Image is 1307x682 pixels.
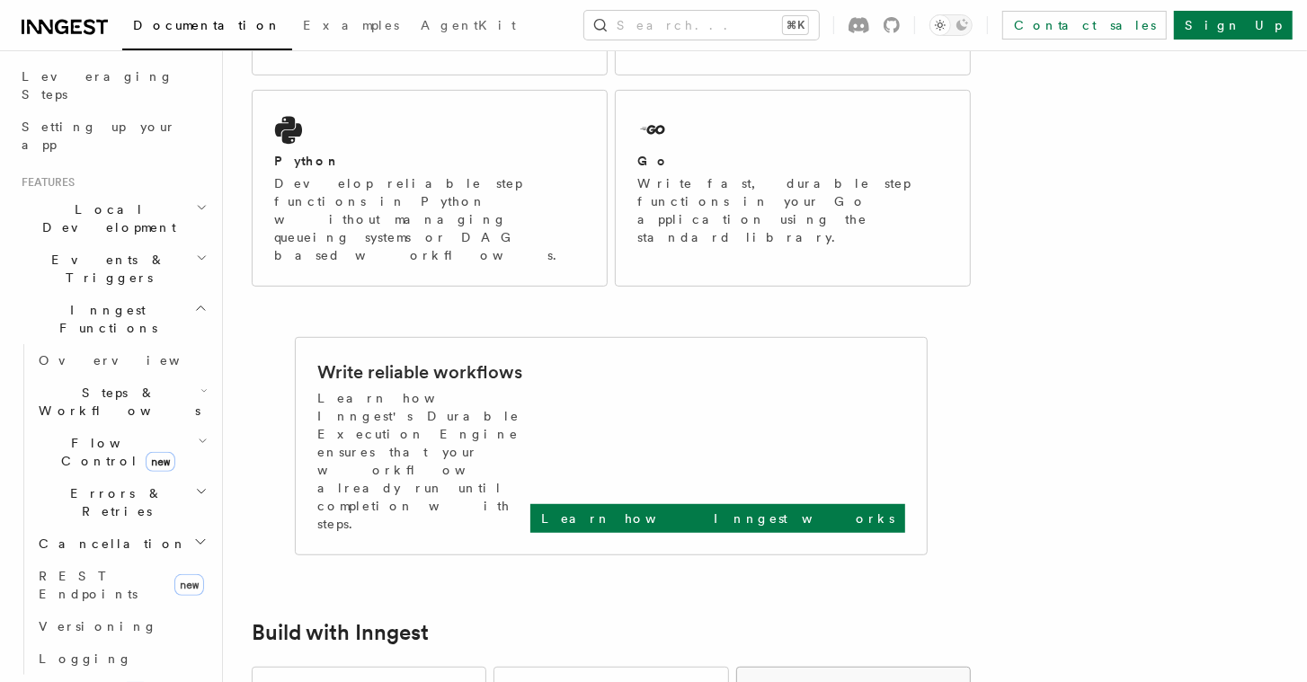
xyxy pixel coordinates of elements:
a: Build with Inngest [252,620,429,645]
a: REST Endpointsnew [31,560,211,610]
span: Documentation [133,18,281,32]
h2: Write reliable workflows [317,359,522,385]
p: Learn how Inngest's Durable Execution Engine ensures that your workflow already run until complet... [317,389,530,533]
button: Inngest Functions [14,294,211,344]
div: Inngest Functions [14,344,211,675]
span: Versioning [39,619,157,633]
a: Sign Up [1174,11,1293,40]
a: Setting up your app [14,111,211,161]
span: Examples [303,18,399,32]
span: new [174,574,204,596]
span: new [146,452,175,472]
h2: Go [637,152,670,170]
button: Flow Controlnew [31,427,211,477]
h2: Python [274,152,341,170]
a: Logging [31,642,211,675]
span: Leveraging Steps [22,69,173,102]
kbd: ⌘K [783,16,808,34]
span: Steps & Workflows [31,384,200,420]
a: Examples [292,5,410,49]
span: Features [14,175,75,190]
a: GoWrite fast, durable step functions in your Go application using the standard library. [615,90,971,287]
button: Search...⌘K [584,11,819,40]
span: Cancellation [31,535,187,553]
span: Setting up your app [22,120,176,152]
span: Inngest Functions [14,301,194,337]
a: Learn how Inngest works [530,504,905,533]
a: Contact sales [1002,11,1167,40]
span: Overview [39,353,224,368]
button: Errors & Retries [31,477,211,527]
button: Toggle dark mode [929,14,973,36]
button: Events & Triggers [14,244,211,294]
a: PythonDevelop reliable step functions in Python without managing queueing systems or DAG based wo... [252,90,608,287]
span: AgentKit [421,18,516,32]
button: Local Development [14,193,211,244]
a: AgentKit [410,5,527,49]
span: Logging [39,651,132,666]
p: Develop reliable step functions in Python without managing queueing systems or DAG based workflows. [274,174,585,264]
button: Cancellation [31,527,211,560]
p: Write fast, durable step functions in your Go application using the standard library. [637,174,948,246]
button: Steps & Workflows [31,376,211,427]
a: Versioning [31,610,211,642]
span: Events & Triggers [14,251,196,287]
span: REST Endpoints [39,569,138,601]
a: Overview [31,344,211,376]
span: Local Development [14,200,196,236]
a: Leveraging Steps [14,60,211,111]
a: Documentation [122,5,292,50]
span: Flow Control [31,434,198,470]
p: Learn how Inngest works [541,509,894,527]
span: Errors & Retries [31,484,195,520]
